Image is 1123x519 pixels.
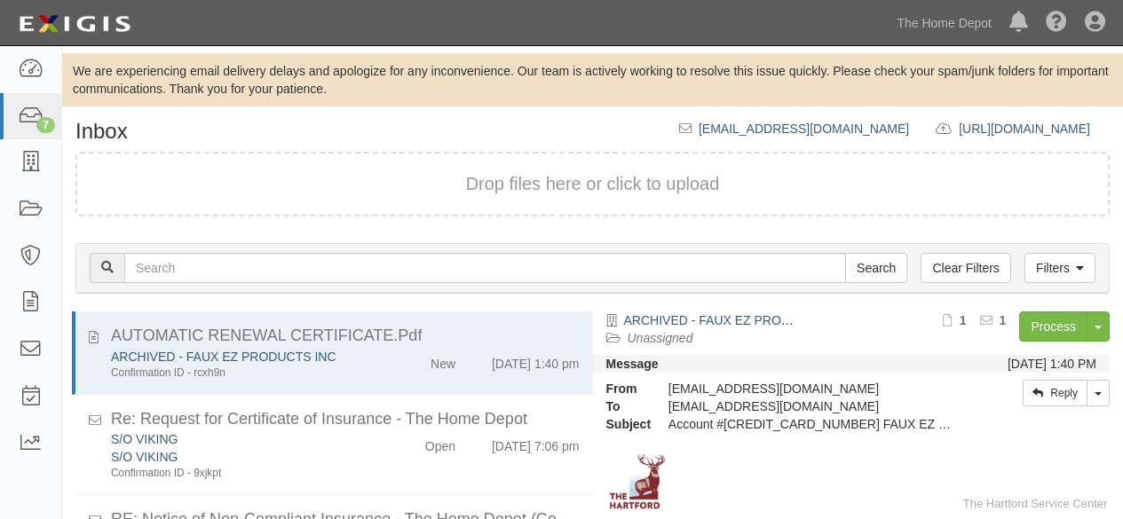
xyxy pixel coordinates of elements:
h1: Inbox [75,120,128,143]
a: ARCHIVED - FAUX EZ PRODUCTS INC [111,350,336,364]
a: Clear Filters [921,253,1010,283]
input: Search [845,253,907,283]
a: S/O VIKING [111,432,178,446]
div: party-tmphnn@sbainsurance.homedepot.com [655,397,968,415]
div: [DATE] 7:06 pm [492,430,580,455]
img: The Hartford [606,451,668,513]
div: [DATE] 1:40 PM [1008,355,1096,373]
a: Filters [1024,253,1095,283]
a: Unassigned [628,331,693,345]
div: We are experiencing email delivery delays and apologize for any inconvenience. Our team is active... [62,62,1123,98]
a: [EMAIL_ADDRESS][DOMAIN_NAME] [699,122,909,136]
strong: Message [606,357,659,371]
a: ARCHIVED - FAUX EZ PRODUCTS INC [624,313,850,327]
b: 1 [1000,313,1007,327]
div: New [431,348,455,373]
img: logo-5460c22ac91f19d4615b14bd174203de0afe785f0fc80cf4dbbc73dc1793850b.png [13,8,136,40]
a: Process [1019,311,1087,342]
strong: To [593,397,655,415]
a: [URL][DOMAIN_NAME] [959,122,1110,136]
div: ARCHIVED - FAUX EZ PRODUCTS INC [111,348,373,366]
a: Reply [1023,380,1087,406]
div: Re: Request for Certificate of Insurance - The Home Depot [111,408,580,431]
div: Account #100000002219607 FAUX EZ PRODUCTS INC [655,415,968,433]
input: Search [124,253,846,283]
strong: From [593,380,655,397]
div: 7 [36,117,55,133]
div: Confirmation ID - 9xjkpt [111,466,373,481]
i: Help Center - Complianz [1046,12,1067,34]
div: Confirmation ID - rcxh9n [111,366,373,381]
a: The Home Depot [888,5,1000,41]
strong: Subject [593,415,655,433]
div: AUTOMATIC RENEWAL CERTIFICATE.Pdf [111,325,580,348]
b: 1 [960,313,967,327]
a: S/O VIKING [111,450,178,464]
div: [DATE] 1:40 pm [492,348,580,373]
button: Drop files here or click to upload [466,171,720,197]
div: Open [425,430,455,455]
div: [EMAIL_ADDRESS][DOMAIN_NAME] [655,380,968,397]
